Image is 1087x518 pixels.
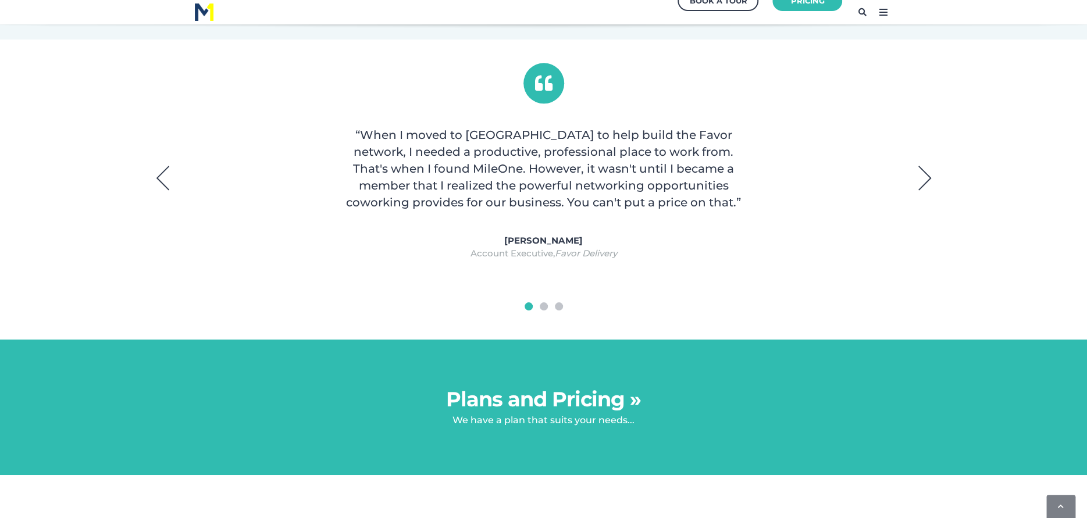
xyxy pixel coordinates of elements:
[148,163,177,192] button: Previous
[555,302,563,310] button: 3
[195,3,213,21] img: M1 Logo - Blue Letters - for Light Backgrounds-2
[195,234,893,260] p: Account Executive,
[555,248,617,259] em: Favor Delivery
[910,163,939,192] button: Next
[340,127,747,211] div: “When I moved to [GEOGRAPHIC_DATA] to help build the Favor network, I needed a productive, profes...
[540,302,548,310] button: 2
[525,302,533,310] button: 1
[195,412,893,428] p: We have a plan that suits your needs...
[504,235,583,246] strong: [PERSON_NAME]
[446,387,641,412] a: Plans and Pricing »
